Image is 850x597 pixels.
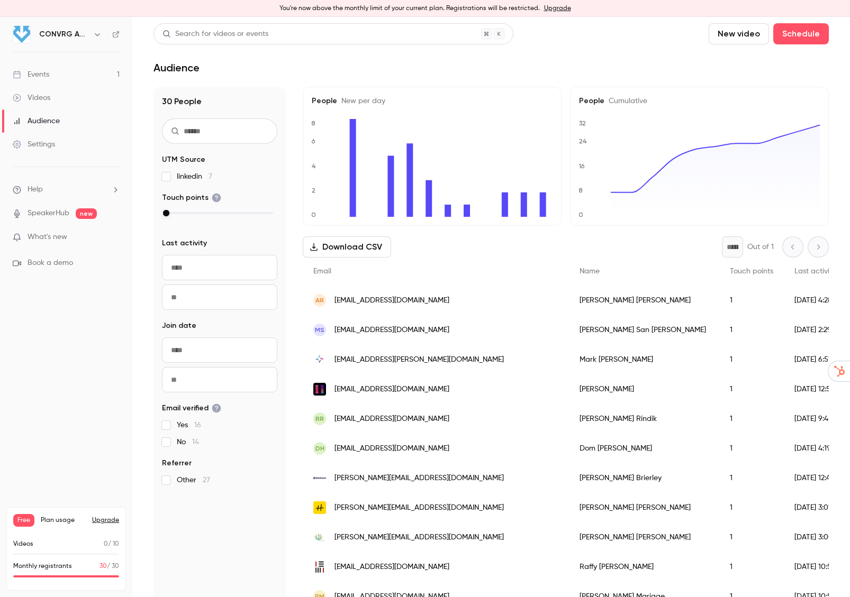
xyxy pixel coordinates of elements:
span: [EMAIL_ADDRESS][DOMAIN_NAME] [334,443,449,454]
a: Upgrade [544,4,571,13]
button: Schedule [773,23,829,44]
span: Help [28,184,43,195]
span: [PERSON_NAME][EMAIL_ADDRESS][DOMAIN_NAME] [334,532,504,543]
text: 16 [578,162,585,170]
img: helionb2b.com [313,383,326,396]
img: electricsage.com [313,531,326,544]
span: Join date [162,320,196,331]
span: Plan usage [41,516,86,525]
div: [PERSON_NAME] [PERSON_NAME] [569,493,719,522]
span: No [177,437,199,447]
div: [PERSON_NAME] [PERSON_NAME] [569,286,719,315]
span: linkedin [177,171,212,182]
span: Cumulative [604,97,647,105]
img: hellostarling.com [313,501,326,514]
span: [EMAIL_ADDRESS][DOMAIN_NAME] [334,562,449,573]
span: [EMAIL_ADDRESS][DOMAIN_NAME] [334,295,449,306]
p: Monthly registrants [13,562,72,571]
div: Dom [PERSON_NAME] [569,434,719,463]
div: 1 [719,552,784,582]
span: 30 [100,563,107,570]
h1: 30 People [162,95,277,108]
div: Raffy [PERSON_NAME] [569,552,719,582]
text: 32 [579,120,586,127]
div: Settings [13,139,55,150]
text: 8 [311,120,315,127]
span: [EMAIL_ADDRESS][DOMAIN_NAME] [334,325,449,336]
span: Other [177,475,210,485]
div: [PERSON_NAME] Brierley [569,463,719,493]
span: 16 [194,421,201,429]
p: / 30 [100,562,119,571]
div: 1 [719,345,784,374]
img: incognitus.ph [313,561,326,573]
span: Book a demo [28,258,73,269]
span: Last activity [794,268,836,275]
li: help-dropdown-opener [13,184,120,195]
img: CONVRG Agency [13,26,30,43]
span: [EMAIL_ADDRESS][DOMAIN_NAME] [334,414,449,425]
span: Email verified [162,403,221,414]
div: max [163,210,169,216]
span: [EMAIL_ADDRESS][DOMAIN_NAME] [334,384,449,395]
span: Touch points [730,268,773,275]
text: 2 [312,187,315,194]
div: 1 [719,286,784,315]
div: [PERSON_NAME] [PERSON_NAME] [569,522,719,552]
span: Name [580,268,600,275]
h1: Audience [153,61,200,74]
text: 6 [311,137,315,145]
div: 1 [719,493,784,522]
p: / 10 [104,539,119,549]
span: 27 [203,476,210,484]
span: 7 [209,173,212,180]
span: Last activity [162,238,207,249]
div: Events [13,69,49,80]
div: Mark [PERSON_NAME] [569,345,719,374]
div: Search for videos or events [162,29,268,40]
div: [PERSON_NAME] [569,374,719,404]
input: To [162,367,277,392]
span: RR [315,414,324,424]
text: 0 [578,211,583,218]
div: Audience [13,116,60,126]
img: babelquest.co.uk [313,477,326,479]
div: [PERSON_NAME] Rindik [569,404,719,434]
button: Download CSV [303,236,391,258]
span: 14 [192,438,199,446]
span: [EMAIL_ADDRESS][PERSON_NAME][DOMAIN_NAME] [334,354,504,365]
div: 1 [719,315,784,345]
span: DH [315,444,324,453]
text: 4 [312,162,316,170]
span: [PERSON_NAME][EMAIL_ADDRESS][DOMAIN_NAME] [334,473,504,484]
span: 0 [104,541,108,547]
text: 0 [311,211,316,218]
img: ligtas.co.uk [313,353,326,366]
span: Referrer [162,458,192,469]
h5: People [312,96,553,106]
div: 1 [719,522,784,552]
button: New video [709,23,769,44]
div: Videos [13,93,50,103]
div: 1 [719,404,784,434]
span: Free [13,514,34,527]
span: [PERSON_NAME][EMAIL_ADDRESS][DOMAIN_NAME] [334,502,504,513]
button: Upgrade [92,516,119,525]
div: 1 [719,434,784,463]
span: Touch points [162,192,221,203]
span: new [76,208,97,219]
p: Out of 1 [747,242,774,252]
span: UTM Source [162,154,205,165]
span: MS [315,325,324,335]
h6: CONVRG Agency [39,29,89,40]
span: Email [313,268,331,275]
input: From [162,255,277,280]
div: 1 [719,463,784,493]
span: What's new [28,232,67,243]
span: Yes [177,420,201,430]
div: [PERSON_NAME] San [PERSON_NAME] [569,315,719,345]
span: New per day [337,97,385,105]
text: 8 [578,187,583,194]
span: AR [315,296,324,305]
p: Videos [13,539,33,549]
